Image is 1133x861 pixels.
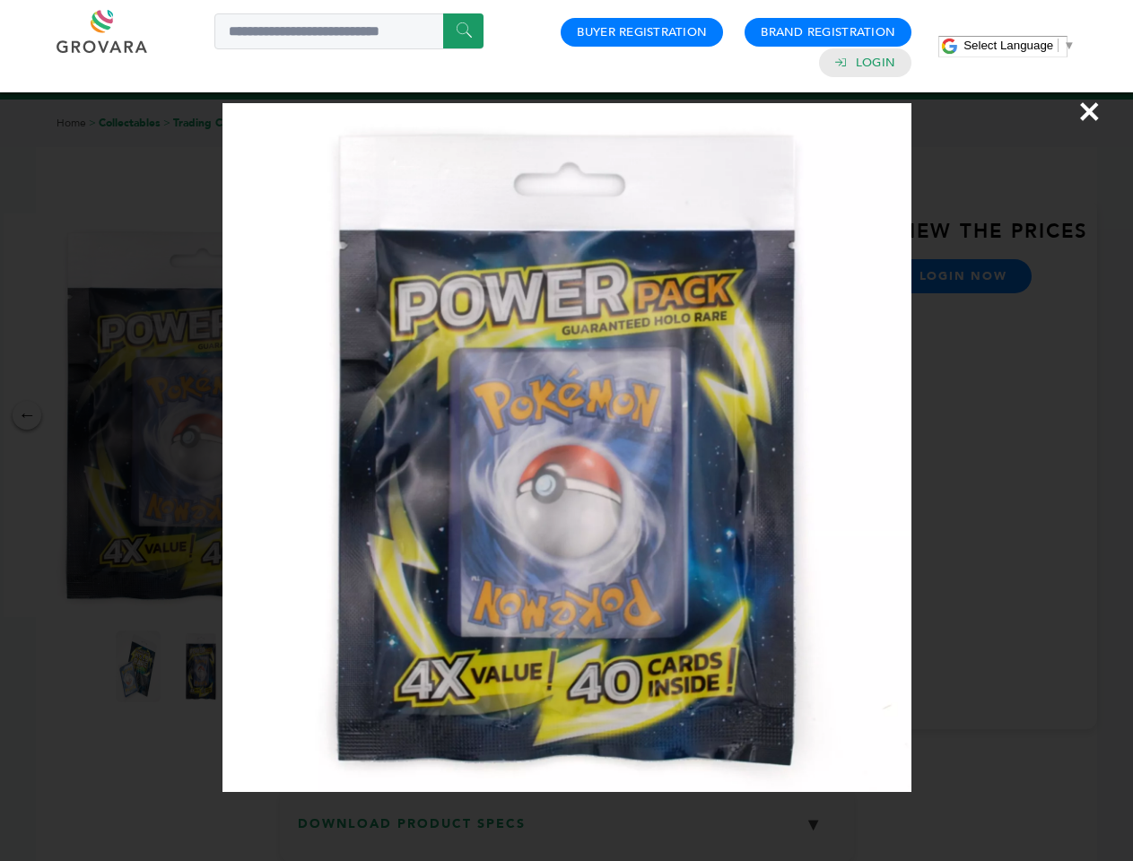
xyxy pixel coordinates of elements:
a: Select Language​ [963,39,1075,52]
img: Image Preview [222,103,911,792]
span: ▼ [1063,39,1075,52]
a: Buyer Registration [577,24,707,40]
input: Search a product or brand... [214,13,484,49]
span: ​ [1058,39,1059,52]
a: Login [856,55,895,71]
a: Brand Registration [761,24,895,40]
span: Select Language [963,39,1053,52]
span: × [1077,86,1102,136]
